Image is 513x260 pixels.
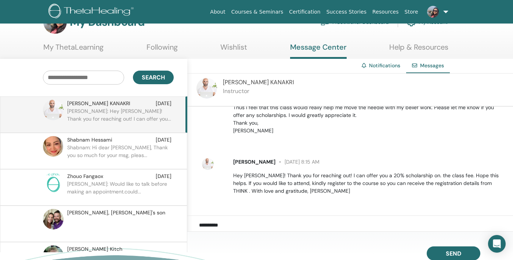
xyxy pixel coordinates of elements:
[402,5,421,19] a: Store
[67,180,174,202] p: [PERSON_NAME]: Would like to talk before making an appointment.could...
[67,209,165,217] span: [PERSON_NAME], [PERSON_NAME]'s son
[427,6,439,18] img: default.jpg
[228,5,286,19] a: Courses & Seminars
[202,158,214,170] img: default.jpg
[369,5,402,19] a: Resources
[207,5,228,19] a: About
[223,78,294,86] span: [PERSON_NAME] KANAKRI
[233,159,275,165] span: [PERSON_NAME]
[43,100,64,120] img: default.jpg
[233,172,505,195] p: Hey [PERSON_NAME]! Thank you for reaching out! I can offer you a 20% scholarship on. the class fe...
[488,235,506,253] div: Open Intercom Messenger
[70,15,145,29] h3: My Dashboard
[43,209,64,229] img: default.jpg
[67,100,130,107] span: [PERSON_NAME] KANAKRI
[324,5,369,19] a: Success Stories
[43,43,104,57] a: My ThetaLearning
[67,144,174,166] p: Shabnam: Hi dear [PERSON_NAME], Thank you so much for your msg, pleas...
[156,100,171,107] span: [DATE]
[142,74,165,81] span: Search
[67,136,112,144] span: Shabnam Hessami
[43,136,64,157] img: default.jpg
[369,62,400,69] a: Notifications
[420,62,444,69] span: Messages
[156,172,171,180] span: [DATE]
[290,43,347,59] a: Message Center
[389,43,448,57] a: Help & Resources
[48,4,136,20] img: logo.png
[147,43,178,57] a: Following
[133,71,174,84] button: Search
[67,107,174,129] p: [PERSON_NAME]: Hey [PERSON_NAME]! Thank you for reaching out! I can offer you...
[223,87,294,96] p: Instructor
[220,43,247,57] a: Wishlist
[275,159,319,165] span: [DATE] 8:15 AM
[67,245,122,253] span: [PERSON_NAME] Kitch
[286,5,323,19] a: Certification
[43,172,64,193] img: no-photo.png
[196,78,217,99] img: default.jpg
[446,250,461,257] span: Send
[67,172,103,180] span: Zhouo Fangaox
[156,136,171,144] span: [DATE]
